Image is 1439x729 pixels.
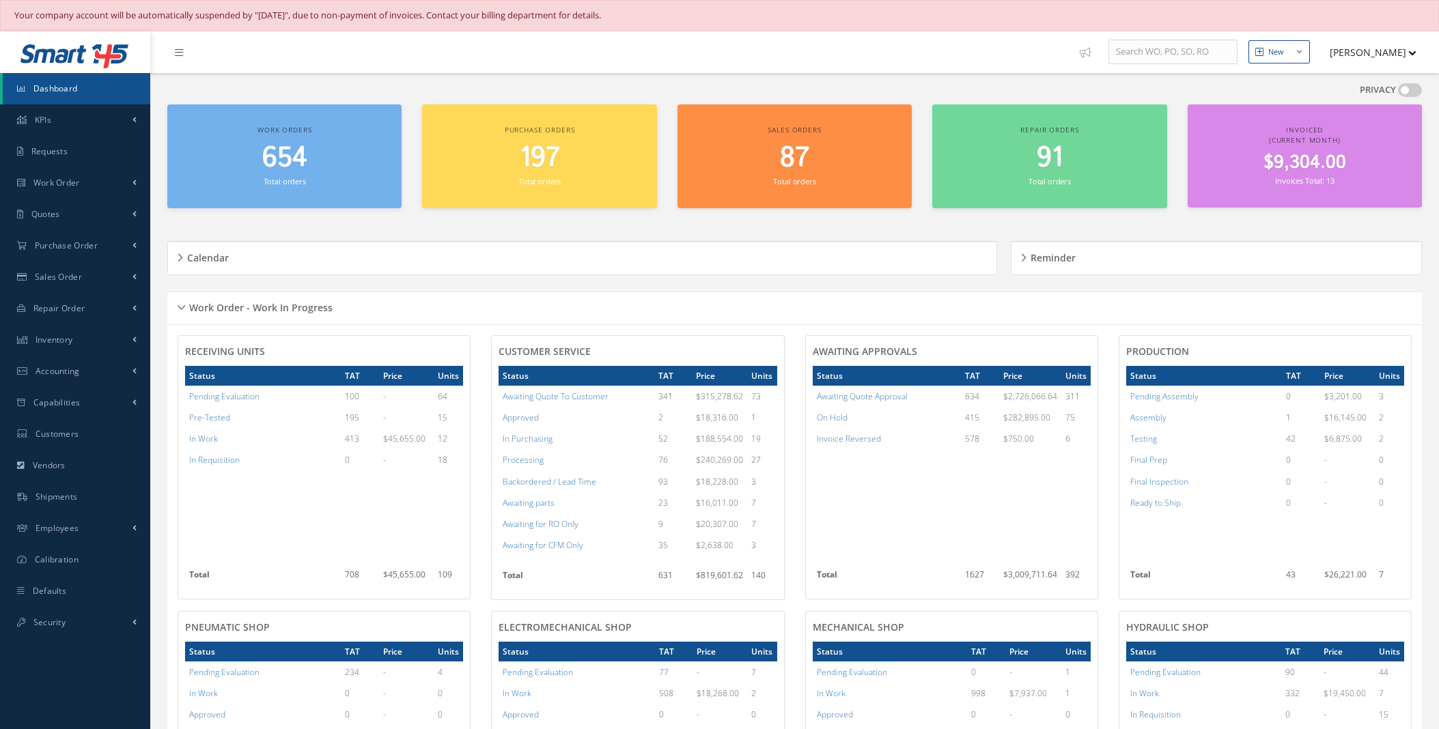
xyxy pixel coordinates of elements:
span: Calibration [35,554,79,565]
span: - [1324,666,1326,678]
th: Price [1320,366,1375,386]
td: 0 [1282,449,1320,470]
td: 578 [961,428,999,449]
th: TAT [655,642,693,661]
td: 6 [1061,428,1091,449]
th: TAT [961,366,999,386]
td: 7 [747,513,777,534]
input: Search WO, PO, SO, RO [1108,40,1238,64]
a: Awaiting for CFM Only [503,539,583,551]
span: $16,011.00 [696,497,738,509]
span: - [383,666,386,678]
th: TAT [341,642,379,661]
td: 64 [434,386,463,407]
th: Status [813,366,961,386]
span: Work Order [33,177,80,188]
td: 3 [747,471,777,492]
td: 0 [341,449,379,470]
a: Invoice Reversed [817,433,881,444]
td: 0 [1375,492,1404,513]
td: 2 [1375,428,1404,449]
span: Purchase orders [505,125,575,134]
td: 413 [341,428,379,449]
td: 12 [434,428,463,449]
th: Status [499,642,654,661]
span: - [1009,666,1012,678]
a: Work orders 654 Total orders [167,104,402,209]
a: Approved [189,709,225,720]
small: Total orders [264,176,306,186]
span: - [383,709,386,720]
a: Pending Evaluation [189,666,260,678]
th: Total [813,564,961,592]
td: 0 [341,704,379,725]
h4: RECEIVING UNITS [185,346,463,358]
td: 631 [654,565,693,592]
span: - [383,412,386,423]
th: Units [434,366,463,386]
a: Approved [817,709,853,720]
span: - [383,687,386,699]
td: 0 [655,704,693,725]
td: 7 [747,661,777,683]
span: $18,228.00 [696,476,738,487]
th: Total [499,565,654,592]
a: Pending Evaluation [1130,666,1201,678]
span: - [1009,709,1012,720]
th: Price [692,366,747,386]
th: Status [185,366,341,386]
h4: ELECTROMECHANICAL SHOP [499,622,777,633]
h4: MECHANICAL SHOP [813,622,1091,633]
td: 1627 [961,564,999,592]
span: Defaults [33,585,66,597]
td: 0 [1061,704,1091,725]
th: Status [1126,642,1281,661]
div: New [1268,46,1284,58]
td: 0 [434,704,463,725]
span: Dashboard [33,83,78,94]
td: 634 [961,386,999,407]
td: 15 [1375,704,1404,725]
a: Awaiting parts [503,497,555,509]
span: Accounting [36,365,80,377]
a: Sales orders 87 Total orders [677,104,912,209]
th: TAT [654,366,693,386]
button: [PERSON_NAME] [1317,39,1416,66]
span: Capabilities [33,397,81,408]
span: Sales orders [768,125,821,134]
span: $188,554.00 [696,433,743,444]
th: Status [1126,366,1282,386]
span: Work orders [257,125,311,134]
th: Units [747,642,777,661]
a: Awaiting Quote Approval [817,390,908,402]
th: Status [499,366,654,386]
th: Units [1375,642,1404,661]
td: 0 [1282,471,1320,492]
td: 23 [654,492,693,513]
th: Units [747,366,777,386]
span: $45,655.00 [383,433,425,444]
span: $750.00 [1003,433,1034,444]
td: 1 [747,407,777,428]
td: 75 [1061,407,1091,428]
td: 18 [434,449,463,470]
a: Approved [503,412,539,423]
span: 91 [1037,139,1063,177]
span: $819,601.62 [696,569,743,581]
td: 0 [967,661,1006,683]
h5: Reminder [1026,248,1076,264]
span: - [1324,476,1327,487]
a: Processing [503,454,544,466]
th: TAT [1281,642,1319,661]
h4: AWAITING APPROVALS [813,346,1091,358]
span: $26,221.00 [1324,569,1367,580]
span: Repair orders [1020,125,1078,134]
td: 0 [1375,449,1404,470]
span: $16,145.00 [1324,412,1367,423]
span: Vendors [33,459,66,471]
th: TAT [1282,366,1320,386]
td: 392 [1061,564,1091,592]
th: TAT [967,642,1006,661]
span: $315,278.62 [696,390,743,402]
td: 3 [747,534,777,556]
